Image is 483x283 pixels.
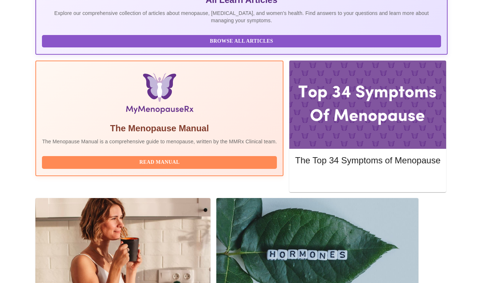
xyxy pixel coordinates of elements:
[302,175,433,184] span: Read More
[295,173,440,186] button: Read More
[42,35,441,48] button: Browse All Articles
[42,138,277,145] p: The Menopause Manual is a comprehensive guide to menopause, written by the MMRx Clinical team.
[295,155,440,166] h5: The Top 34 Symptoms of Menopause
[80,73,240,117] img: Menopause Manual
[49,158,270,167] span: Read Manual
[42,9,441,24] p: Explore our comprehensive collection of articles about menopause, [MEDICAL_DATA], and women's hea...
[42,123,277,134] h5: The Menopause Manual
[49,37,433,46] span: Browse All Articles
[42,156,277,169] button: Read Manual
[295,176,442,182] a: Read More
[42,38,443,44] a: Browse All Articles
[42,159,279,165] a: Read Manual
